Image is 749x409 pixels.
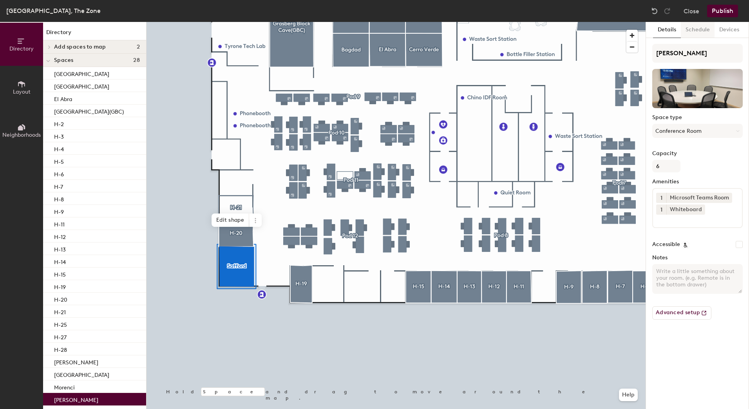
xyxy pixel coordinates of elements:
[666,204,705,215] div: Whiteboard
[43,28,146,40] h1: Directory
[54,106,124,115] p: [GEOGRAPHIC_DATA](GBC)
[212,214,249,227] span: Edit shape
[660,206,662,214] span: 1
[684,5,699,17] button: Close
[54,119,64,128] p: H-2
[652,255,743,261] label: Notes
[54,257,66,266] p: H-14
[652,241,680,248] label: Accessible
[54,395,98,404] p: [PERSON_NAME]
[653,22,681,38] button: Details
[137,44,140,50] span: 2
[652,69,743,108] img: The space named Safford
[656,193,666,203] button: 1
[6,6,101,16] div: [GEOGRAPHIC_DATA], The Zone
[54,156,64,165] p: H-5
[651,7,659,15] img: Undo
[54,194,64,203] p: H-8
[707,5,738,17] button: Publish
[663,7,671,15] img: Redo
[681,22,715,38] button: Schedule
[652,114,743,121] label: Space type
[666,193,732,203] div: Microsoft Teams Room
[54,69,109,78] p: [GEOGRAPHIC_DATA]
[54,357,98,366] p: [PERSON_NAME]
[9,45,34,52] span: Directory
[54,232,66,241] p: H-12
[13,89,31,95] span: Layout
[652,150,743,157] label: Capacity
[54,144,64,153] p: H-4
[660,194,662,202] span: 1
[54,294,67,303] p: H-20
[54,81,109,90] p: [GEOGRAPHIC_DATA]
[715,22,744,38] button: Devices
[54,94,72,103] p: El Abra
[54,307,66,316] p: H-21
[656,204,666,215] button: 1
[54,181,63,190] p: H-7
[54,269,66,278] p: H-15
[54,206,64,215] p: H-9
[54,282,66,291] p: H-19
[652,306,711,320] button: Advanced setup
[54,57,74,63] span: Spaces
[652,179,743,185] label: Amenities
[2,132,41,138] span: Neighborhoods
[54,244,66,253] p: H-13
[54,131,64,140] p: H-3
[133,57,140,63] span: 28
[54,44,106,50] span: Add spaces to map
[54,369,109,378] p: [GEOGRAPHIC_DATA]
[652,124,743,138] button: Conference Room
[54,169,64,178] p: H-6
[54,344,67,353] p: H-28
[54,382,75,391] p: Morenci
[54,219,65,228] p: H-11
[54,319,67,328] p: H-25
[619,389,638,401] button: Help
[54,332,67,341] p: H-27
